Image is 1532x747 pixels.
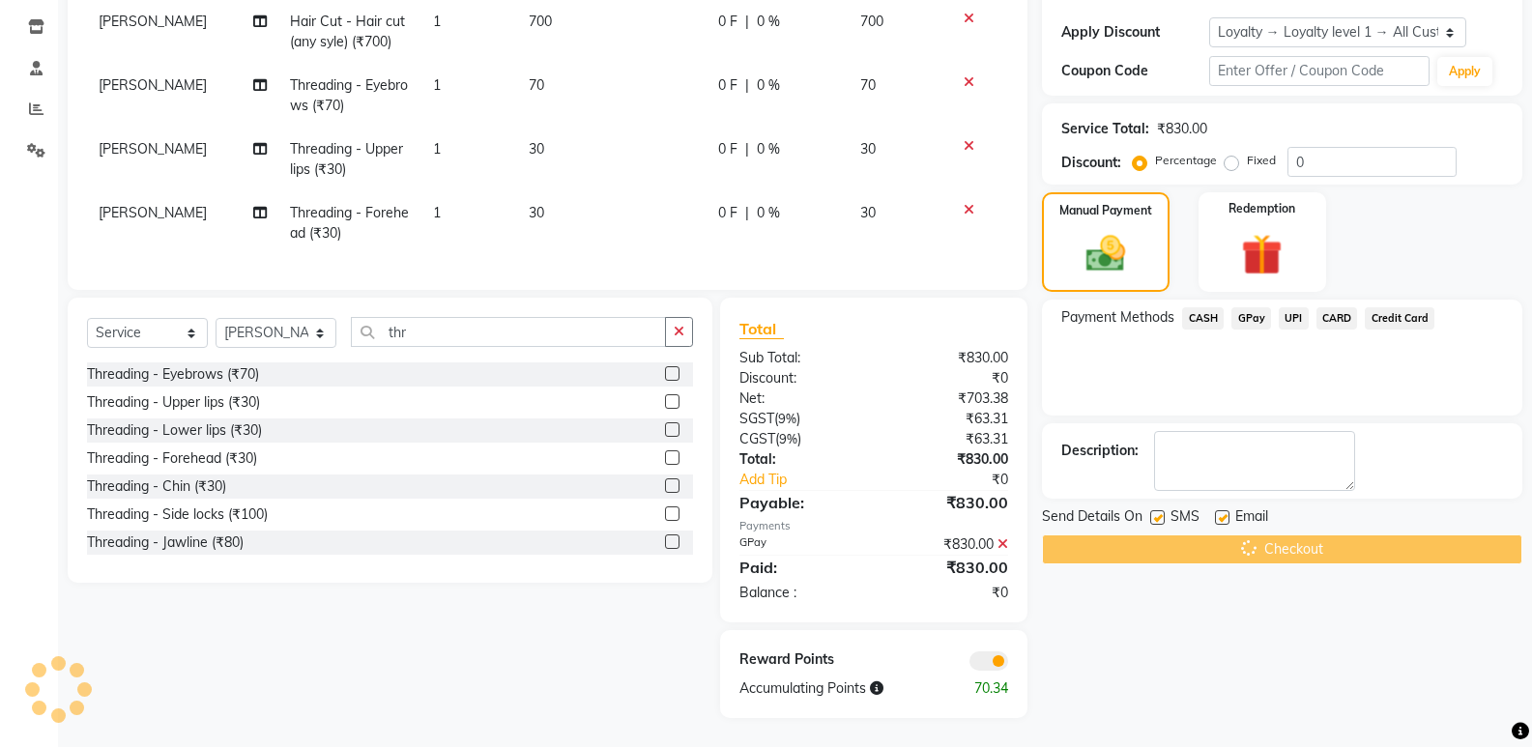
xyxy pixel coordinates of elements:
[1042,506,1142,531] span: Send Details On
[718,12,737,32] span: 0 F
[1061,61,1208,81] div: Coupon Code
[725,556,874,579] div: Paid:
[351,317,666,347] input: Search or Scan
[99,13,207,30] span: [PERSON_NAME]
[87,364,259,385] div: Threading - Eyebrows (₹70)
[779,431,797,446] span: 9%
[739,410,774,427] span: SGST
[860,204,876,221] span: 30
[87,532,244,553] div: Threading - Jawline (₹80)
[725,388,874,409] div: Net:
[725,429,874,449] div: ( )
[1074,231,1138,276] img: _cash.svg
[725,534,874,555] div: GPay
[1171,506,1200,531] span: SMS
[433,13,441,30] span: 1
[860,13,883,30] span: 700
[1235,506,1268,531] span: Email
[874,491,1023,514] div: ₹830.00
[1247,152,1276,169] label: Fixed
[1279,307,1309,330] span: UPI
[874,409,1023,429] div: ₹63.31
[899,470,1023,490] div: ₹0
[757,75,780,96] span: 0 %
[757,203,780,223] span: 0 %
[725,348,874,368] div: Sub Total:
[874,556,1023,579] div: ₹830.00
[745,12,749,32] span: |
[1061,119,1149,139] div: Service Total:
[1061,22,1208,43] div: Apply Discount
[725,678,948,699] div: Accumulating Points
[1228,229,1295,280] img: _gift.svg
[745,75,749,96] span: |
[874,534,1023,555] div: ₹830.00
[87,504,268,525] div: Threading - Side locks (₹100)
[745,203,749,223] span: |
[874,368,1023,388] div: ₹0
[725,409,874,429] div: ( )
[874,449,1023,470] div: ₹830.00
[778,411,796,426] span: 9%
[874,388,1023,409] div: ₹703.38
[739,430,775,447] span: CGST
[1209,56,1430,86] input: Enter Offer / Coupon Code
[529,204,544,221] span: 30
[1228,200,1295,217] label: Redemption
[99,140,207,158] span: [PERSON_NAME]
[1061,307,1174,328] span: Payment Methods
[1061,441,1139,461] div: Description:
[718,75,737,96] span: 0 F
[860,76,876,94] span: 70
[529,140,544,158] span: 30
[948,678,1023,699] div: 70.34
[874,429,1023,449] div: ₹63.31
[757,12,780,32] span: 0 %
[725,491,874,514] div: Payable:
[290,13,405,50] span: Hair Cut - Hair cut (any syle) (₹700)
[725,583,874,603] div: Balance :
[99,76,207,94] span: [PERSON_NAME]
[725,649,874,671] div: Reward Points
[433,140,441,158] span: 1
[87,420,262,441] div: Threading - Lower lips (₹30)
[1437,57,1492,86] button: Apply
[718,139,737,159] span: 0 F
[874,583,1023,603] div: ₹0
[87,476,226,497] div: Threading - Chin (₹30)
[1059,202,1152,219] label: Manual Payment
[290,204,409,242] span: Threading - Forehead (₹30)
[87,392,260,413] div: Threading - Upper lips (₹30)
[529,76,544,94] span: 70
[1365,307,1434,330] span: Credit Card
[725,449,874,470] div: Total:
[745,139,749,159] span: |
[433,76,441,94] span: 1
[1155,152,1217,169] label: Percentage
[290,76,408,114] span: Threading - Eyebrows (₹70)
[99,204,207,221] span: [PERSON_NAME]
[718,203,737,223] span: 0 F
[1157,119,1207,139] div: ₹830.00
[87,448,257,469] div: Threading - Forehead (₹30)
[433,204,441,221] span: 1
[860,140,876,158] span: 30
[757,139,780,159] span: 0 %
[725,470,899,490] a: Add Tip
[1061,153,1121,173] div: Discount:
[1316,307,1358,330] span: CARD
[725,368,874,388] div: Discount:
[874,348,1023,368] div: ₹830.00
[529,13,552,30] span: 700
[290,140,403,178] span: Threading - Upper lips (₹30)
[1231,307,1271,330] span: GPay
[739,518,1008,534] div: Payments
[1182,307,1224,330] span: CASH
[739,319,784,339] span: Total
